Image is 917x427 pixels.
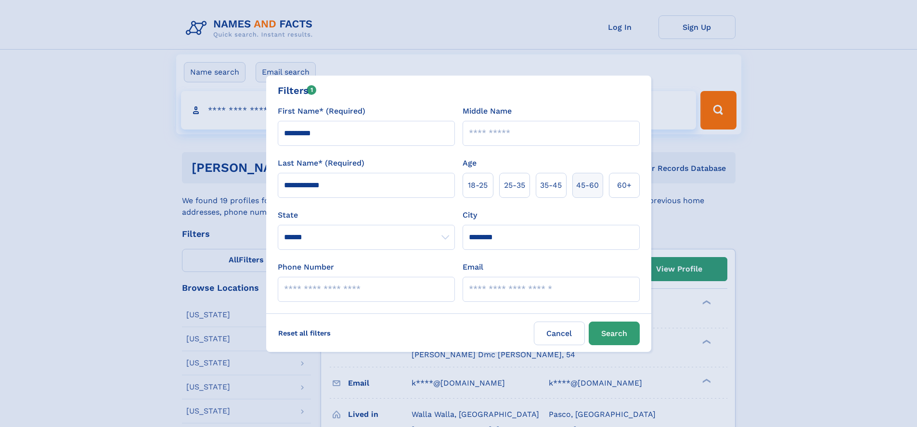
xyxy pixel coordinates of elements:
[278,105,365,117] label: First Name* (Required)
[463,261,483,273] label: Email
[272,322,337,345] label: Reset all filters
[278,209,455,221] label: State
[278,261,334,273] label: Phone Number
[540,180,562,191] span: 35‑45
[463,209,477,221] label: City
[576,180,599,191] span: 45‑60
[504,180,525,191] span: 25‑35
[468,180,488,191] span: 18‑25
[463,157,477,169] label: Age
[278,157,364,169] label: Last Name* (Required)
[278,83,317,98] div: Filters
[534,322,585,345] label: Cancel
[589,322,640,345] button: Search
[463,105,512,117] label: Middle Name
[617,180,632,191] span: 60+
